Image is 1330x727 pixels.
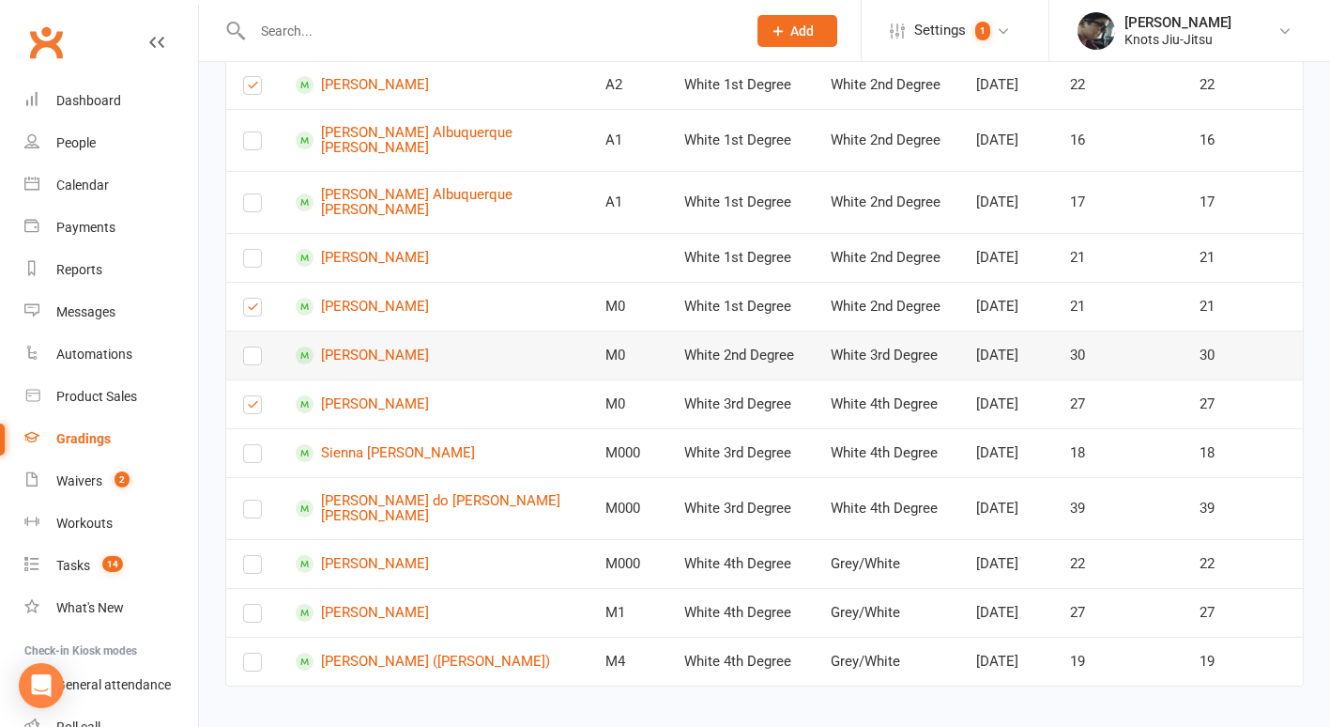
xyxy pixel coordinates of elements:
[296,604,572,622] a: [PERSON_NAME]
[56,473,102,488] div: Waivers
[1053,233,1182,282] td: 21
[959,477,1054,539] td: [DATE]
[1183,331,1304,379] td: 30
[56,677,171,692] div: General attendance
[959,588,1054,637] td: [DATE]
[790,23,814,39] span: Add
[975,22,990,40] span: 1
[1053,109,1182,171] td: 16
[24,249,198,291] a: Reports
[296,187,572,218] a: [PERSON_NAME] Albuquerque [PERSON_NAME]
[1183,233,1304,282] td: 21
[24,376,198,418] a: Product Sales
[56,600,124,615] div: What's New
[959,539,1054,588] td: [DATE]
[24,207,198,249] a: Payments
[56,431,111,446] div: Gradings
[959,331,1054,379] td: [DATE]
[667,588,813,637] td: White 4th Degree
[296,249,572,267] a: [PERSON_NAME]
[1053,282,1182,331] td: 21
[296,347,572,364] a: [PERSON_NAME]
[814,233,959,282] td: White 2nd Degree
[814,428,959,477] td: White 4th Degree
[1183,588,1304,637] td: 27
[24,291,198,333] a: Messages
[959,428,1054,477] td: [DATE]
[814,60,959,109] td: White 2nd Degree
[24,664,198,706] a: General attendance kiosk mode
[1053,588,1182,637] td: 27
[1053,539,1182,588] td: 22
[1183,282,1304,331] td: 21
[56,262,102,277] div: Reports
[1053,60,1182,109] td: 22
[667,379,813,428] td: White 3rd Degree
[296,555,572,573] a: [PERSON_NAME]
[667,428,813,477] td: White 3rd Degree
[24,164,198,207] a: Calendar
[589,428,667,477] td: M000
[56,304,115,319] div: Messages
[1053,331,1182,379] td: 30
[296,76,572,94] a: [PERSON_NAME]
[1124,14,1231,31] div: [PERSON_NAME]
[1183,171,1304,233] td: 17
[589,171,667,233] td: A1
[1078,12,1115,50] img: thumb_image1614103803.png
[814,539,959,588] td: Grey/White
[24,587,198,629] a: What's New
[56,558,90,573] div: Tasks
[23,19,69,66] a: Clubworx
[56,516,113,531] div: Workouts
[959,233,1054,282] td: [DATE]
[959,171,1054,233] td: [DATE]
[296,395,572,413] a: [PERSON_NAME]
[914,9,966,52] span: Settings
[667,282,813,331] td: White 1st Degree
[24,545,198,587] a: Tasks 14
[667,171,813,233] td: White 1st Degree
[24,503,198,545] a: Workouts
[667,637,813,686] td: White 4th Degree
[814,171,959,233] td: White 2nd Degree
[247,18,733,44] input: Search...
[667,539,813,588] td: White 4th Degree
[589,379,667,428] td: M0
[667,60,813,109] td: White 1st Degree
[56,135,96,150] div: People
[1183,379,1304,428] td: 27
[1053,379,1182,428] td: 27
[959,282,1054,331] td: [DATE]
[296,493,572,524] a: [PERSON_NAME] do [PERSON_NAME] [PERSON_NAME]
[757,15,837,47] button: Add
[19,663,64,708] div: Open Intercom Messenger
[959,379,1054,428] td: [DATE]
[56,347,132,362] div: Automations
[1053,171,1182,233] td: 17
[296,298,572,316] a: [PERSON_NAME]
[1183,637,1304,686] td: 19
[1053,428,1182,477] td: 18
[667,477,813,539] td: White 3rd Degree
[589,637,667,686] td: M4
[589,331,667,379] td: M0
[959,60,1054,109] td: [DATE]
[56,220,115,235] div: Payments
[1183,109,1304,171] td: 16
[24,122,198,164] a: People
[56,93,121,108] div: Dashboard
[296,653,572,671] a: [PERSON_NAME] ([PERSON_NAME])
[1183,477,1304,539] td: 39
[814,477,959,539] td: White 4th Degree
[296,444,572,462] a: Sienna [PERSON_NAME]
[589,60,667,109] td: A2
[814,379,959,428] td: White 4th Degree
[589,588,667,637] td: M1
[56,178,109,193] div: Calendar
[589,539,667,588] td: M000
[115,472,130,487] span: 2
[102,556,123,572] span: 14
[589,282,667,331] td: M0
[589,109,667,171] td: A1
